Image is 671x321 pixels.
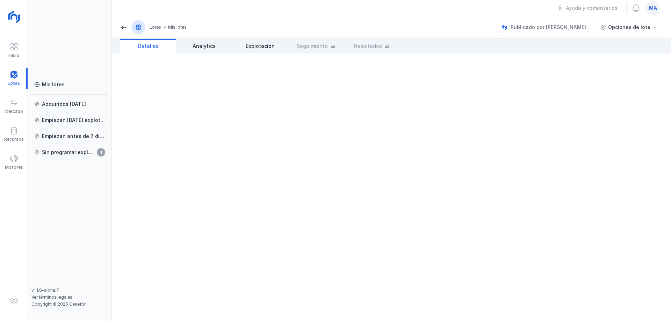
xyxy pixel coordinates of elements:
[31,98,108,110] a: Adquiridos [DATE]
[608,24,650,31] div: Opciones de lote
[649,5,657,12] span: ma
[344,39,400,53] a: Resultados
[31,130,108,143] a: Empiezan antes de 7 días
[4,137,24,142] div: Recursos
[31,301,108,307] div: Copyright © 2025 Cesefor
[232,39,288,53] a: Explotación
[502,22,592,32] div: Publicado por [PERSON_NAME]
[168,24,187,30] div: Mis lotes
[31,294,72,300] a: Ver términos legales
[5,165,23,170] div: Motores
[42,101,86,108] div: Adquiridos [DATE]
[297,43,328,50] span: Seguimiento
[42,117,105,124] div: Empiezan [DATE] explotación
[42,133,105,140] div: Empiezan antes de 7 días
[553,2,622,14] button: Ayuda y comentarios
[31,78,108,91] a: Mis lotes
[138,43,159,50] span: Detalles
[42,81,65,88] div: Mis lotes
[31,114,108,126] a: Empiezan [DATE] explotación
[120,39,176,53] a: Detalles
[150,24,161,30] div: Lotes
[5,8,23,25] img: logoRight.svg
[566,5,618,12] div: Ayuda y comentarios
[246,43,275,50] span: Explotación
[5,109,23,114] div: Mercado
[193,43,216,50] span: Analytics
[176,39,232,53] a: Analytics
[31,287,108,293] div: v1.1.0-alpha.7
[31,146,108,159] a: Sin programar explotación1
[354,43,382,50] span: Resultados
[288,39,344,53] a: Seguimiento
[502,24,507,30] img: nemus.svg
[8,53,19,58] div: Inicio
[97,148,105,156] span: 1
[42,149,95,156] div: Sin programar explotación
